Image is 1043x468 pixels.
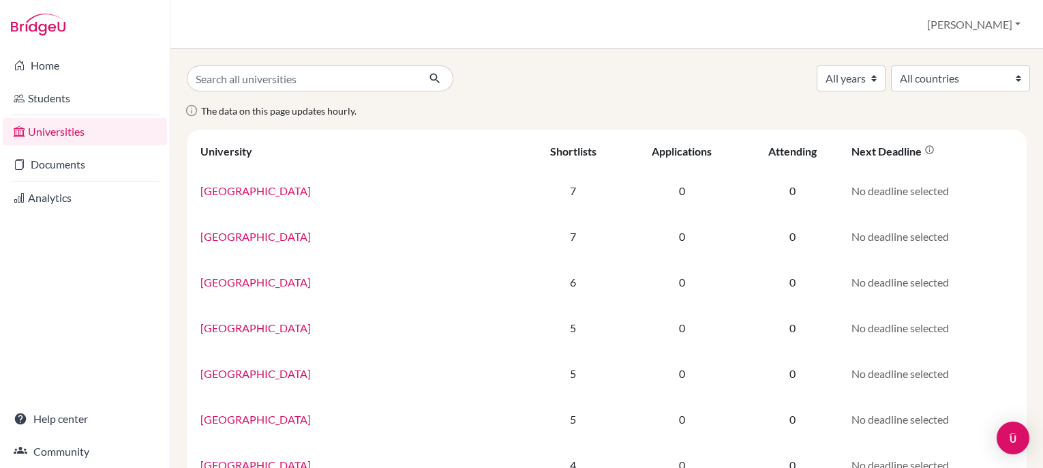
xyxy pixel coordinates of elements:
[622,168,742,214] td: 0
[3,118,167,145] a: Universities
[622,396,742,442] td: 0
[622,259,742,305] td: 0
[3,438,167,465] a: Community
[742,168,843,214] td: 0
[622,214,742,259] td: 0
[524,305,622,351] td: 5
[201,105,357,117] span: The data on this page updates hourly.
[3,85,167,112] a: Students
[3,405,167,433] a: Help center
[742,396,843,442] td: 0
[200,276,311,289] a: [GEOGRAPHIC_DATA]
[768,145,817,158] div: Attending
[921,12,1027,38] button: [PERSON_NAME]
[192,135,524,168] th: University
[851,145,935,158] div: Next deadline
[851,413,949,426] span: No deadline selected
[11,14,65,35] img: Bridge-U
[622,351,742,396] td: 0
[622,305,742,351] td: 0
[3,151,167,178] a: Documents
[524,214,622,259] td: 7
[851,230,949,243] span: No deadline selected
[3,184,167,211] a: Analytics
[550,145,596,158] div: Shortlists
[851,276,949,289] span: No deadline selected
[200,321,311,334] a: [GEOGRAPHIC_DATA]
[524,259,622,305] td: 6
[851,367,949,380] span: No deadline selected
[524,351,622,396] td: 5
[200,184,311,197] a: [GEOGRAPHIC_DATA]
[997,422,1029,454] div: Open Intercom Messenger
[851,321,949,334] span: No deadline selected
[524,396,622,442] td: 5
[200,230,311,243] a: [GEOGRAPHIC_DATA]
[200,413,311,426] a: [GEOGRAPHIC_DATA]
[742,214,843,259] td: 0
[742,259,843,305] td: 0
[742,305,843,351] td: 0
[524,168,622,214] td: 7
[200,367,311,380] a: [GEOGRAPHIC_DATA]
[3,52,167,79] a: Home
[652,145,712,158] div: Applications
[851,184,949,197] span: No deadline selected
[187,65,418,91] input: Search all universities
[742,351,843,396] td: 0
